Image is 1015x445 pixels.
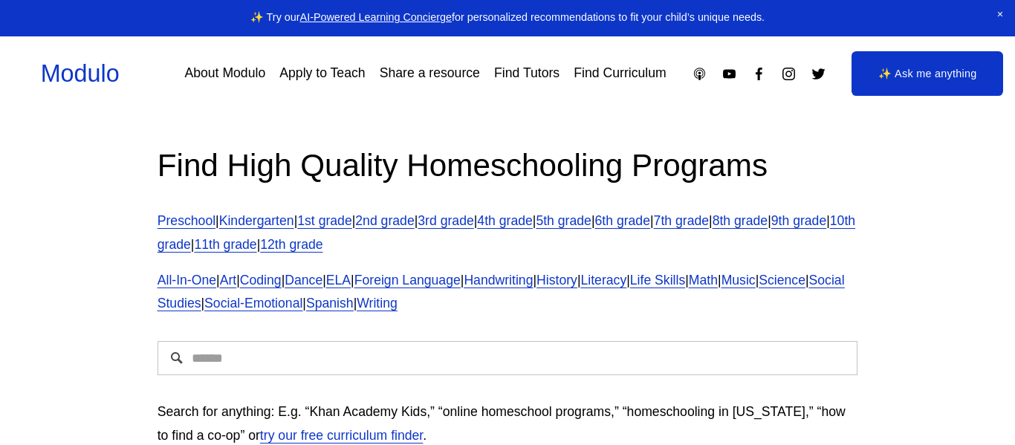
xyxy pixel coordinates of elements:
[781,66,797,82] a: Instagram
[494,61,560,87] a: Find Tutors
[713,213,768,228] a: 8th grade
[158,273,845,311] a: Social Studies
[771,213,826,228] a: 9th grade
[158,209,858,257] p: | | | | | | | | | | | | |
[477,213,532,228] a: 4th grade
[279,61,365,87] a: Apply to Teach
[852,51,1003,96] a: ✨ Ask me anything
[194,237,256,252] a: 11th grade
[285,273,322,288] a: Dance
[464,273,533,288] a: Handwriting
[580,273,626,288] a: Literacy
[158,213,855,252] a: 10th grade
[158,213,215,228] a: Preschool
[306,296,354,311] a: Spanish
[158,269,858,316] p: | | | | | | | | | | | | | | | |
[240,273,282,288] a: Coding
[721,66,737,82] a: YouTube
[184,61,265,87] a: About Modulo
[219,213,294,228] a: Kindergarten
[630,273,685,288] a: Life Skills
[326,273,351,288] a: ELA
[574,61,666,87] a: Find Curriculum
[357,296,398,311] a: Writing
[260,428,423,443] a: try our free curriculum finder
[204,296,302,311] a: Social-Emotional
[811,66,826,82] a: Twitter
[297,213,352,228] a: 1st grade
[751,66,767,82] a: Facebook
[536,273,577,288] a: History
[692,66,707,82] a: Apple Podcasts
[41,60,120,87] a: Modulo
[654,213,709,228] a: 7th grade
[536,213,591,228] a: 5th grade
[158,341,858,375] input: Search
[380,61,480,87] a: Share a resource
[689,273,718,288] a: Math
[260,237,322,252] a: 12th grade
[418,213,473,228] a: 3rd grade
[355,213,414,228] a: 2nd grade
[158,273,216,288] a: All-In-One
[158,145,858,186] h2: Find High Quality Homeschooling Programs
[595,213,650,228] a: 6th grade
[300,11,452,23] a: AI-Powered Learning Concierge
[759,273,805,288] a: Science
[354,273,461,288] a: Foreign Language
[721,273,756,288] a: Music
[220,273,237,288] a: Art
